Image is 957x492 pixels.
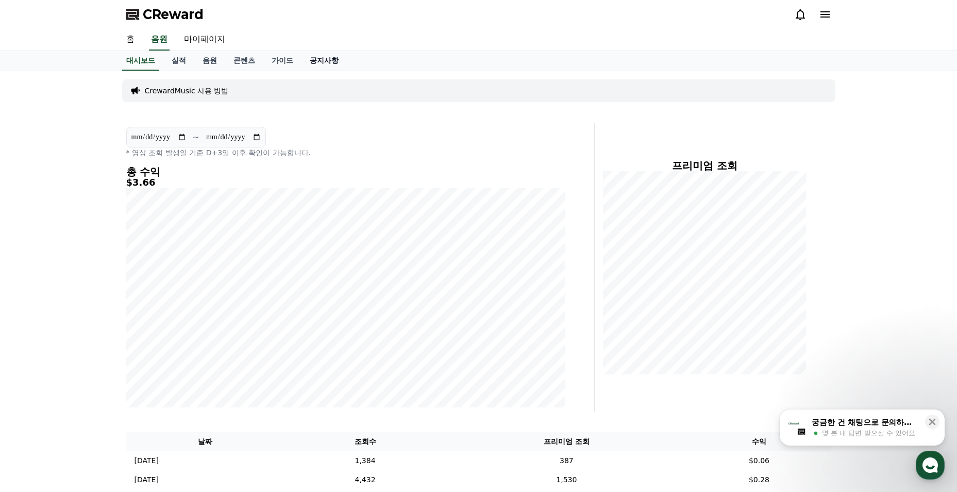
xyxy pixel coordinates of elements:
a: 공지사항 [301,51,347,71]
a: 홈 [3,327,68,353]
p: ~ [193,131,199,143]
td: $0.06 [687,451,831,470]
p: [DATE] [135,455,159,466]
td: 387 [446,451,687,470]
a: 홈 [118,29,143,51]
span: CReward [143,6,204,23]
a: 음원 [194,51,225,71]
a: 대화 [68,327,133,353]
td: $0.28 [687,470,831,489]
th: 조회수 [284,432,446,451]
p: * 영상 조회 발생일 기준 D+3일 이후 확인이 가능합니다. [126,147,565,158]
a: 콘텐츠 [225,51,263,71]
a: 설정 [133,327,198,353]
a: 가이드 [263,51,301,71]
h4: 프리미엄 조회 [603,160,807,171]
h5: $3.66 [126,177,565,188]
span: 홈 [32,342,39,351]
th: 수익 [687,432,831,451]
span: 설정 [159,342,172,351]
th: 날짜 [126,432,284,451]
a: 마이페이지 [176,29,233,51]
p: [DATE] [135,474,159,485]
span: 대화 [94,343,107,351]
a: 실적 [163,51,194,71]
td: 1,530 [446,470,687,489]
a: 대시보드 [122,51,159,71]
h4: 총 수익 [126,166,565,177]
a: CReward [126,6,204,23]
th: 프리미엄 조회 [446,432,687,451]
a: CrewardMusic 사용 방법 [145,86,229,96]
td: 1,384 [284,451,446,470]
a: 음원 [149,29,170,51]
td: 4,432 [284,470,446,489]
